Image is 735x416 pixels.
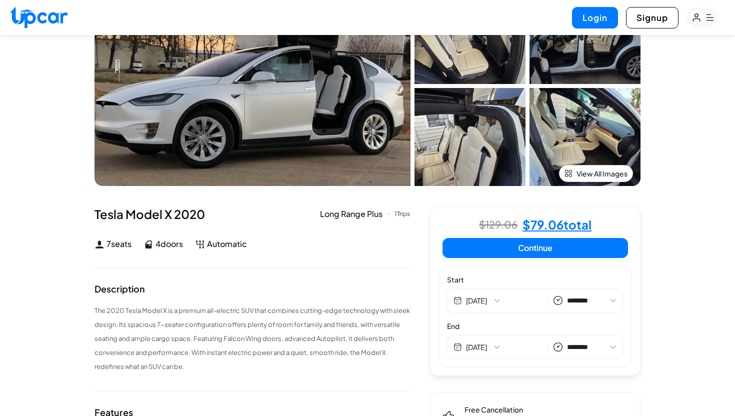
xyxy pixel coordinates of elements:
button: Login [572,7,618,28]
span: 4 doors [155,238,183,250]
img: view-all [564,169,572,177]
span: | [546,295,549,306]
h4: $ 79.06 total [522,218,591,230]
span: Free Cancellation [464,404,558,414]
span: View All Images [576,168,627,178]
span: $129.06 [479,219,517,229]
button: Signup [626,7,678,28]
p: The 2020 Tesla Model X is a premium all-electric SUV that combines cutting-edge technology with s... [94,303,410,373]
img: Upcar Logo [10,6,67,28]
button: [DATE] [466,295,542,305]
button: View All Images [559,165,633,182]
div: Tesla Model X 2020 [94,206,410,222]
span: 7 seats [106,238,131,250]
button: Continue [442,238,628,258]
label: End [447,321,623,331]
div: 1 Trips [394,211,410,217]
img: Car Image 4 [529,88,640,186]
button: [DATE] [466,342,542,352]
label: Start [447,274,623,284]
div: Description [94,284,145,293]
img: Car Image 3 [414,88,525,186]
span: Automatic [207,238,247,250]
div: Long Range Plus [320,208,389,220]
span: | [546,341,549,353]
